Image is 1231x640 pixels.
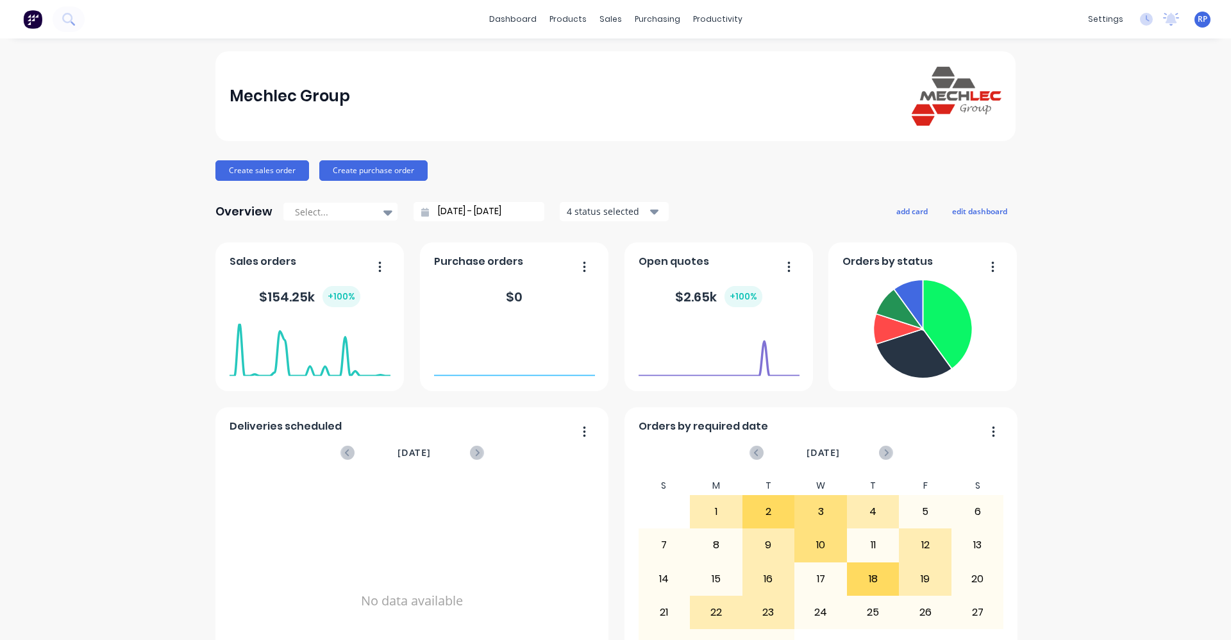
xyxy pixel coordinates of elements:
div: 11 [848,529,899,561]
div: products [543,10,593,29]
div: 15 [691,563,742,595]
div: T [847,476,900,495]
img: Factory [23,10,42,29]
span: Orders by status [842,254,933,269]
div: 13 [952,529,1003,561]
div: 5 [900,496,951,528]
div: 19 [900,563,951,595]
div: 1 [691,496,742,528]
span: Open quotes [639,254,709,269]
div: 14 [639,563,690,595]
div: F [899,476,951,495]
button: edit dashboard [944,203,1016,219]
span: Purchase orders [434,254,523,269]
div: 4 [848,496,899,528]
div: 3 [795,496,846,528]
div: S [951,476,1004,495]
div: 16 [743,563,794,595]
span: Sales orders [230,254,296,269]
div: $ 2.65k [675,286,762,307]
button: 4 status selected [560,202,669,221]
div: T [742,476,795,495]
div: 4 status selected [567,205,648,218]
div: $ 0 [506,287,523,307]
div: W [794,476,847,495]
div: 27 [952,596,1003,628]
div: 22 [691,596,742,628]
div: 9 [743,529,794,561]
div: + 100 % [724,286,762,307]
button: Create purchase order [319,160,428,181]
span: Orders by required date [639,419,768,434]
div: 26 [900,596,951,628]
span: [DATE] [398,446,431,460]
span: RP [1198,13,1207,25]
div: 21 [639,596,690,628]
div: 24 [795,596,846,628]
div: 23 [743,596,794,628]
div: 25 [848,596,899,628]
div: productivity [687,10,749,29]
div: 18 [848,563,899,595]
div: Overview [215,199,272,224]
div: settings [1082,10,1130,29]
div: + 100 % [322,286,360,307]
div: 7 [639,529,690,561]
div: Mechlec Group [230,83,350,109]
div: 2 [743,496,794,528]
div: 8 [691,529,742,561]
div: 12 [900,529,951,561]
div: S [638,476,691,495]
div: sales [593,10,628,29]
div: 20 [952,563,1003,595]
a: dashboard [483,10,543,29]
div: purchasing [628,10,687,29]
span: [DATE] [807,446,840,460]
div: 6 [952,496,1003,528]
div: $ 154.25k [259,286,360,307]
div: 10 [795,529,846,561]
div: M [690,476,742,495]
button: Create sales order [215,160,309,181]
div: 17 [795,563,846,595]
span: Deliveries scheduled [230,419,342,434]
img: Mechlec Group [912,67,1001,125]
button: add card [888,203,936,219]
